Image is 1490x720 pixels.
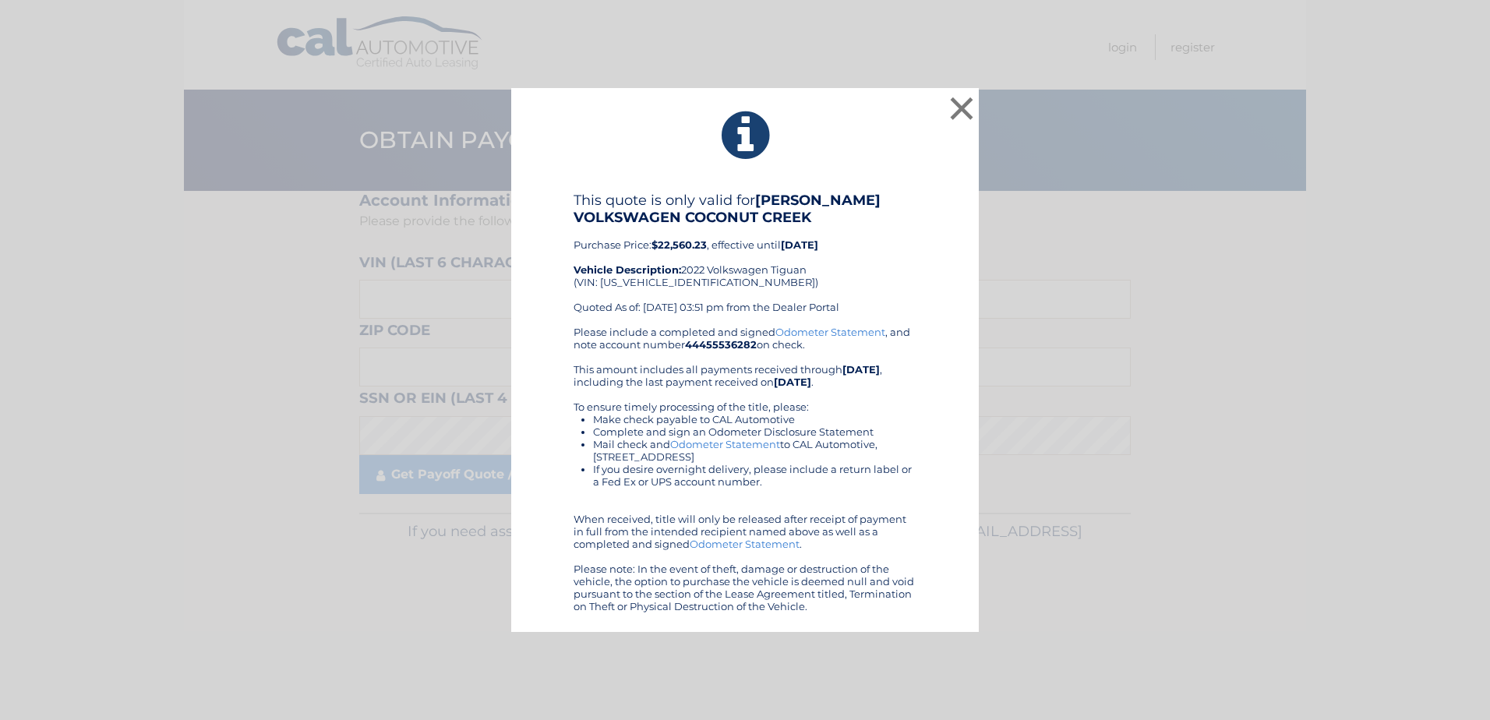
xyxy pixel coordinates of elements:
[574,192,916,326] div: Purchase Price: , effective until 2022 Volkswagen Tiguan (VIN: [US_VEHICLE_IDENTIFICATION_NUMBER]...
[774,376,811,388] b: [DATE]
[593,413,916,425] li: Make check payable to CAL Automotive
[651,238,707,251] b: $22,560.23
[574,192,881,226] b: [PERSON_NAME] VOLKSWAGEN COCONUT CREEK
[593,438,916,463] li: Mail check and to CAL Automotive, [STREET_ADDRESS]
[574,326,916,612] div: Please include a completed and signed , and note account number on check. This amount includes al...
[593,425,916,438] li: Complete and sign an Odometer Disclosure Statement
[574,192,916,226] h4: This quote is only valid for
[946,93,977,124] button: ×
[593,463,916,488] li: If you desire overnight delivery, please include a return label or a Fed Ex or UPS account number.
[574,263,681,276] strong: Vehicle Description:
[685,338,757,351] b: 44455536282
[775,326,885,338] a: Odometer Statement
[670,438,780,450] a: Odometer Statement
[690,538,800,550] a: Odometer Statement
[842,363,880,376] b: [DATE]
[781,238,818,251] b: [DATE]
